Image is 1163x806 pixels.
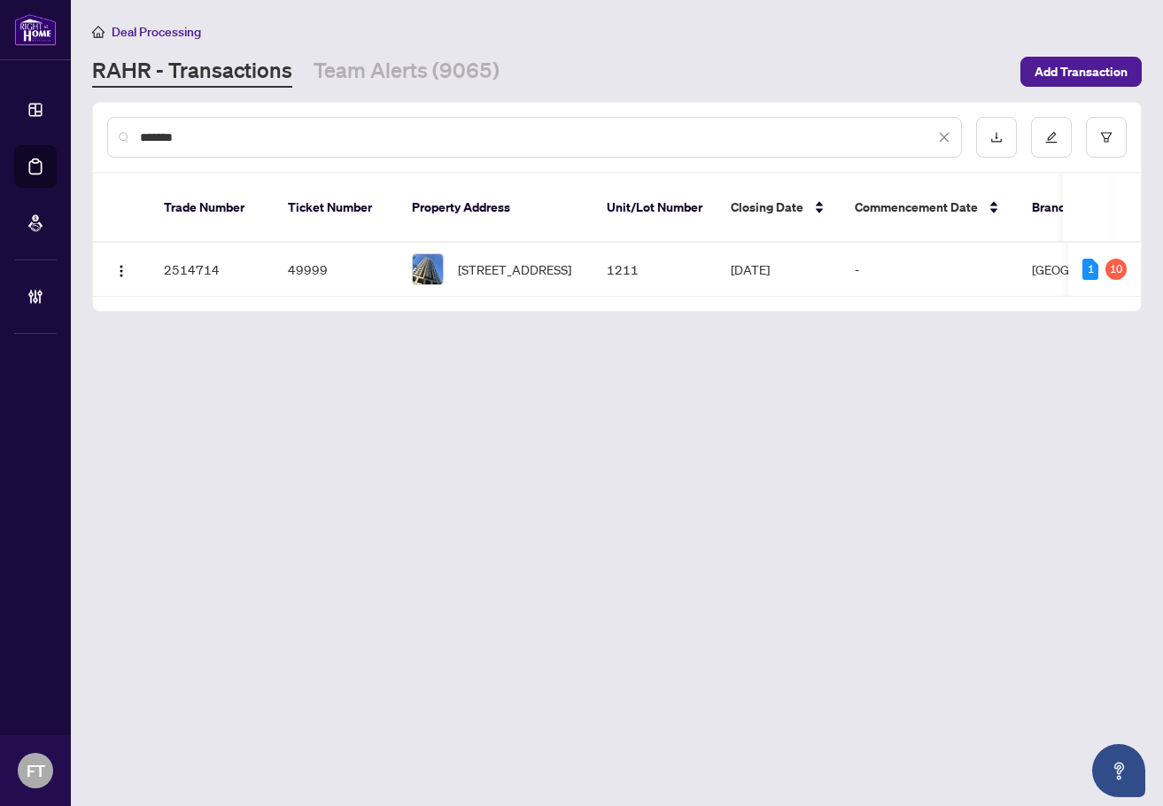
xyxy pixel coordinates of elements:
td: [DATE] [717,243,841,297]
span: Deal Processing [112,24,201,40]
th: Branch [1018,174,1151,243]
span: filter [1100,131,1113,143]
th: Trade Number [150,174,274,243]
span: home [92,26,105,38]
div: 10 [1105,259,1127,280]
img: Logo [114,264,128,278]
button: Add Transaction [1020,57,1142,87]
div: 1 [1082,259,1098,280]
th: Closing Date [717,174,841,243]
th: Property Address [398,174,593,243]
a: RAHR - Transactions [92,56,292,88]
span: Closing Date [731,198,803,217]
td: 1211 [593,243,717,297]
td: 49999 [274,243,398,297]
td: 2514714 [150,243,274,297]
button: filter [1086,117,1127,158]
img: logo [14,13,57,46]
span: FT [27,758,45,783]
span: close [938,131,950,143]
button: download [976,117,1017,158]
button: edit [1031,117,1072,158]
a: Team Alerts (9065) [314,56,500,88]
span: Add Transaction [1035,58,1128,86]
img: thumbnail-img [413,254,443,284]
th: Ticket Number [274,174,398,243]
span: download [990,131,1003,143]
span: Commencement Date [855,198,978,217]
button: Logo [107,255,136,283]
th: Commencement Date [841,174,1018,243]
button: Open asap [1092,744,1145,797]
td: - [841,243,1018,297]
span: edit [1045,131,1058,143]
span: [STREET_ADDRESS] [458,260,571,279]
th: Unit/Lot Number [593,174,717,243]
